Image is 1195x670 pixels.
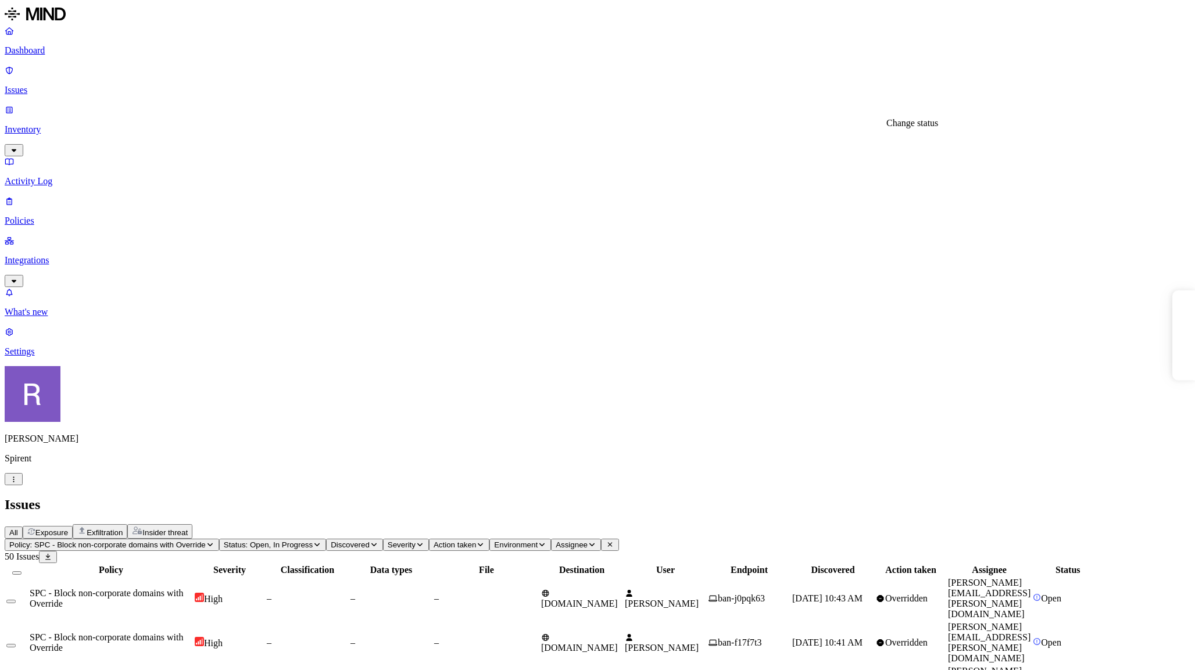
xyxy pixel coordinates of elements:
span: – [434,593,439,603]
div: Status [1033,565,1103,575]
span: [PERSON_NAME][EMAIL_ADDRESS][PERSON_NAME][DOMAIN_NAME] [948,578,1031,619]
span: Severity [388,540,416,549]
img: status-open.svg [1033,637,1041,646]
p: Activity Log [5,176,1190,187]
div: Assignee [948,565,1031,575]
button: Select row [6,644,16,647]
p: Inventory [5,124,1190,135]
span: Insider threat [142,528,188,537]
span: SPC - Block non-corporate domains with Override [30,632,183,653]
button: Select all [12,571,22,575]
span: Status: Open, In Progress [224,540,313,549]
div: Discovered [792,565,874,575]
p: Dashboard [5,45,1190,56]
div: User [625,565,706,575]
p: Spirent [5,453,1190,464]
span: Open [1041,593,1061,603]
div: Endpoint [709,565,790,575]
button: Select row [6,600,16,603]
span: Exposure [35,528,68,537]
span: Policy: SPC - Block non-corporate domains with Override [9,540,206,549]
span: – [350,637,355,647]
h2: Issues [5,497,1190,513]
div: File [434,565,539,575]
span: Overridden [885,637,928,647]
span: 50 Issues [5,551,39,561]
span: Discovered [331,540,370,549]
span: Environment [494,540,538,549]
img: severity-high.svg [195,593,204,602]
span: – [267,593,271,603]
img: status-open.svg [1033,593,1041,601]
span: [DOMAIN_NAME] [541,643,618,653]
span: [DATE] 10:41 AM [792,637,863,647]
span: [PERSON_NAME][EMAIL_ADDRESS][PERSON_NAME][DOMAIN_NAME] [948,622,1031,663]
span: [DOMAIN_NAME] [541,599,618,608]
div: Classification [267,565,348,575]
p: Issues [5,85,1190,95]
p: Settings [5,346,1190,357]
img: severity-high.svg [195,637,204,646]
div: Change status [886,118,938,128]
span: Exfiltration [87,528,123,537]
div: Data types [350,565,432,575]
span: SPC - Block non-corporate domains with Override [30,588,183,608]
div: Action taken [876,565,946,575]
span: High [204,638,223,648]
div: Severity [195,565,264,575]
span: [PERSON_NAME] [625,599,699,608]
span: Assignee [556,540,588,549]
div: Destination [541,565,622,575]
span: High [204,594,223,604]
span: Action taken [434,540,476,549]
span: – [350,593,355,603]
span: – [434,637,439,647]
span: Overridden [885,593,928,603]
span: – [267,637,271,647]
span: Open [1041,637,1061,647]
div: Policy [30,565,192,575]
span: ban-f17f7t3 [718,637,762,647]
p: What's new [5,307,1190,317]
img: Rich Thompson [5,366,60,422]
p: Integrations [5,255,1190,266]
span: All [9,528,18,537]
span: [PERSON_NAME] [625,643,699,653]
img: MIND [5,5,66,23]
span: ban-j0pqk63 [718,593,765,603]
p: Policies [5,216,1190,226]
span: [DATE] 10:43 AM [792,593,863,603]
